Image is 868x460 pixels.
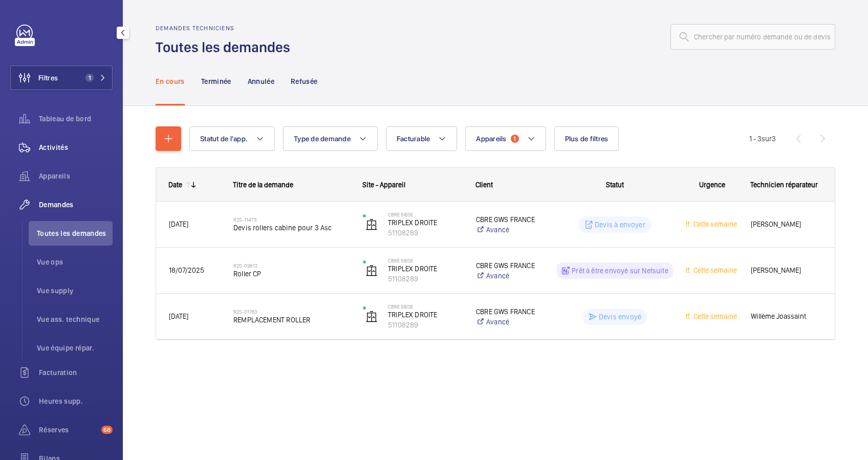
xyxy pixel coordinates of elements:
[169,220,188,228] span: [DATE]
[233,262,350,269] h2: R25-09812
[283,126,378,151] button: Type de demande
[233,269,350,279] span: Roller CP
[365,218,378,231] img: elevator.svg
[751,218,822,230] span: [PERSON_NAME]
[476,271,544,281] a: Avancé
[39,367,113,378] span: Facturation
[10,65,113,90] button: Filtres1
[101,426,113,434] span: 68
[476,214,544,225] p: CBRE GWS FRANCE
[750,181,818,189] span: Technicien réparateur
[386,126,458,151] button: Facturable
[37,228,113,238] span: Toutes les demandes
[465,126,546,151] button: Appareils1
[388,274,463,284] p: 51108289
[291,76,317,86] p: Refusée
[156,38,296,57] h1: Toutes les demandes
[388,320,463,330] p: 51108289
[388,264,463,274] p: TRIPLEX DROITE
[233,181,293,189] span: Titre de la demande
[37,314,113,324] span: Vue ass. technique
[388,217,463,228] p: TRIPLEX DROITE
[476,260,544,271] p: CBRE GWS FRANCE
[169,312,188,320] span: [DATE]
[37,343,113,353] span: Vue équipe répar.
[595,220,645,230] p: Devis à envoyer
[39,425,97,435] span: Réserves
[233,315,350,325] span: REMPLACEMENT ROLLER
[39,200,113,210] span: Demandes
[476,135,506,143] span: Appareils
[233,216,350,223] h2: R25-11473
[169,266,204,274] span: 18/07/2025
[39,171,113,181] span: Appareils
[476,317,544,327] a: Avancé
[156,25,296,32] h2: Demandes techniciens
[156,76,185,86] p: En cours
[37,257,113,267] span: Vue ops
[691,266,737,274] span: Cette semaine
[388,303,463,310] p: CBRE SIEGE
[388,228,463,238] p: 51108289
[39,142,113,152] span: Activités
[691,312,737,320] span: Cette semaine
[37,286,113,296] span: Vue supply
[606,181,624,189] span: Statut
[572,266,668,276] p: Prêt à être envoyé sur Netsuite
[751,265,822,276] span: [PERSON_NAME]
[201,76,231,86] p: Terminée
[248,76,274,86] p: Annulée
[233,309,350,315] h2: R25-01763
[599,312,641,322] p: Devis envoyé
[749,135,776,142] span: 1 - 3 3
[511,135,519,143] span: 1
[39,396,113,406] span: Heures supp.
[565,135,609,143] span: Plus de filtres
[388,310,463,320] p: TRIPLEX DROITE
[365,265,378,277] img: elevator.svg
[233,223,350,233] span: Devis rollers cabine pour 3 Asc
[362,181,405,189] span: Site - Appareil
[762,135,772,143] span: sur
[388,211,463,217] p: CBRE SIEGE
[200,135,248,143] span: Statut de l'app.
[751,311,822,322] span: Willème Joassaint
[168,181,182,189] div: Date
[699,181,725,189] span: Urgence
[388,257,463,264] p: CBRE SIEGE
[476,306,544,317] p: CBRE GWS FRANCE
[691,220,737,228] span: Cette semaine
[189,126,275,151] button: Statut de l'app.
[475,181,493,189] span: Client
[38,73,58,83] span: Filtres
[397,135,430,143] span: Facturable
[476,225,544,235] a: Avancé
[670,24,835,50] input: Chercher par numéro demande ou de devis
[365,311,378,323] img: elevator.svg
[39,114,113,124] span: Tableau de bord
[294,135,351,143] span: Type de demande
[85,74,94,82] span: 1
[554,126,619,151] button: Plus de filtres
